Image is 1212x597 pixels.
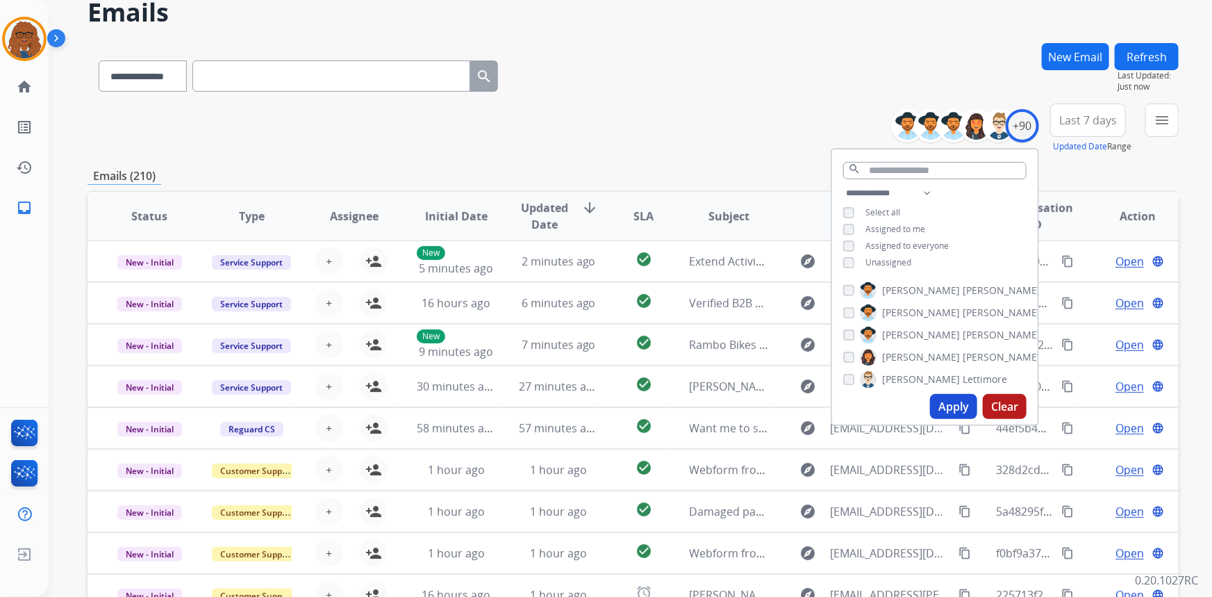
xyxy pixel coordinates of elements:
span: [PERSON_NAME] [882,350,960,364]
span: Webform from [EMAIL_ADDRESS][DOMAIN_NAME] on [DATE] [690,462,1004,477]
mat-icon: explore [800,336,817,353]
button: + [315,247,343,275]
span: + [326,295,332,311]
span: 1 hour ago [530,462,587,477]
span: [EMAIL_ADDRESS][DOMAIN_NAME] [831,461,952,478]
mat-icon: content_copy [958,422,971,434]
span: 58 minutes ago [417,420,497,436]
mat-icon: content_copy [1061,380,1074,393]
span: [EMAIL_ADDRESS][DOMAIN_NAME] [831,503,952,520]
mat-icon: check_circle [636,418,652,434]
button: New Email [1042,43,1109,70]
div: +90 [1006,109,1039,142]
span: 30 minutes ago [417,379,497,394]
span: New - Initial [117,547,182,562]
mat-icon: explore [800,295,817,311]
mat-icon: person_add [365,545,382,562]
mat-icon: inbox [16,199,33,216]
mat-icon: check_circle [636,334,652,351]
span: Service Support [212,380,291,395]
mat-icon: language [1152,380,1164,393]
mat-icon: person_add [365,295,382,311]
mat-icon: list_alt [16,119,33,136]
span: [PERSON_NAME] Claim 1-8304861955 [690,379,883,394]
span: Updated Date [519,199,570,233]
span: Open [1115,295,1144,311]
mat-icon: check_circle [636,251,652,268]
span: Last Updated: [1118,70,1179,81]
span: [PERSON_NAME] [882,284,960,297]
p: New [417,246,445,260]
button: + [315,331,343,359]
span: + [326,378,332,395]
mat-icon: explore [800,420,817,436]
span: 1 hour ago [530,504,587,519]
span: Subject [708,208,749,224]
mat-icon: search [476,68,492,85]
mat-icon: arrow_downward [581,199,598,216]
button: + [315,373,343,400]
mat-icon: content_copy [1061,338,1074,351]
mat-icon: person_add [365,378,382,395]
mat-icon: history [16,159,33,176]
mat-icon: content_copy [1061,547,1074,559]
p: New [417,329,445,343]
span: Open [1115,461,1144,478]
span: Customer Support [212,547,302,562]
mat-icon: content_copy [958,464,971,476]
span: 328d2cdc-cfc7-4065-abd6-6b558efbd85a [996,462,1206,477]
span: [PERSON_NAME] [882,373,960,386]
span: Assignee [330,208,379,224]
span: + [326,420,332,436]
mat-icon: content_copy [1061,297,1074,309]
span: 9 minutes ago [419,344,493,359]
span: New - Initial [117,297,182,311]
span: f0bf9a37-9c4c-4363-8aa4-27c305270bb7 [996,546,1204,561]
mat-icon: content_copy [1061,464,1074,476]
span: [EMAIL_ADDRESS][DOMAIN_NAME] [831,545,952,562]
span: 6 minutes ago [522,295,596,311]
button: Apply [930,394,977,419]
span: Lettimore [963,373,1007,386]
span: 2 minutes ago [522,254,596,269]
span: Webform from [EMAIL_ADDRESS][DOMAIN_NAME] on [DATE] [690,546,1004,561]
mat-icon: check_circle [636,501,652,518]
span: [PERSON_NAME] [963,284,1040,297]
mat-icon: person_add [365,503,382,520]
mat-icon: language [1152,297,1164,309]
span: Assigned to me [865,223,925,235]
img: avatar [5,19,44,58]
mat-icon: explore [800,253,817,270]
mat-icon: person_add [365,336,382,353]
button: + [315,539,343,567]
span: + [326,461,332,478]
span: Open [1115,253,1144,270]
mat-icon: explore [800,545,817,562]
mat-icon: home [16,79,33,95]
mat-icon: menu [1154,112,1170,129]
span: Unassigned [865,256,911,268]
span: + [326,336,332,353]
span: Open [1115,545,1144,562]
span: [PERSON_NAME] [963,350,1040,364]
span: Just now [1118,81,1179,92]
span: Status [131,208,167,224]
mat-icon: check_circle [636,376,652,393]
span: New - Initial [117,505,182,520]
span: 7 minutes ago [522,337,596,352]
span: Customer Support [212,464,302,478]
span: 1 hour ago [428,462,485,477]
mat-icon: explore [800,378,817,395]
span: [PERSON_NAME] [882,306,960,320]
mat-icon: content_copy [958,505,971,518]
button: Clear [983,394,1027,419]
span: 5 minutes ago [419,261,493,276]
button: + [315,456,343,484]
mat-icon: language [1152,505,1164,518]
span: Range [1053,140,1131,152]
mat-icon: person_add [365,461,382,478]
mat-icon: explore [800,461,817,478]
span: New - Initial [117,380,182,395]
span: Damaged package and missing items [690,504,884,519]
th: Action [1077,192,1179,240]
